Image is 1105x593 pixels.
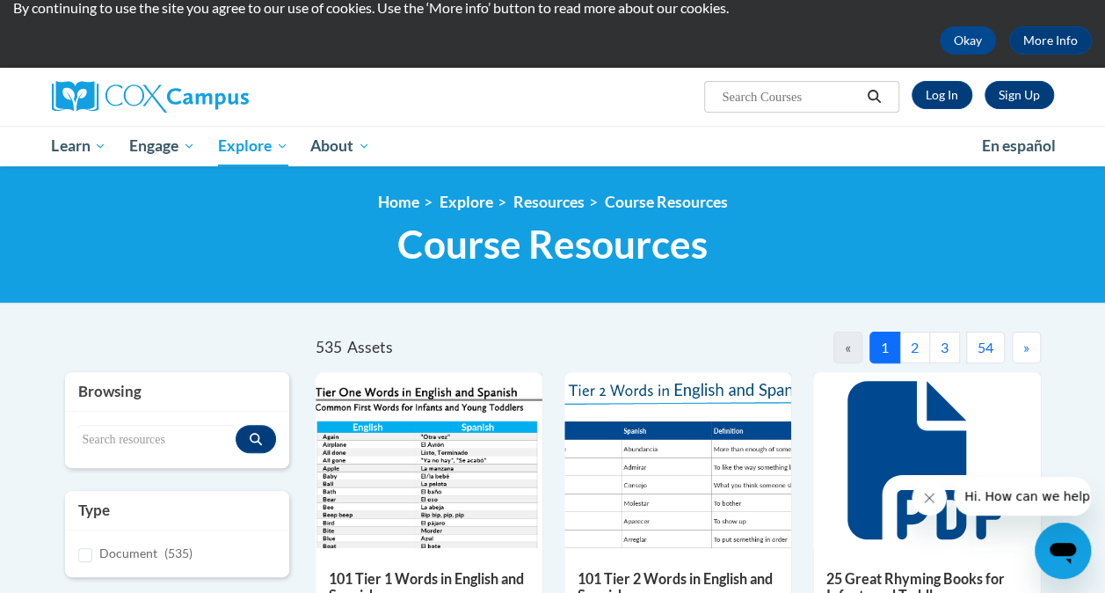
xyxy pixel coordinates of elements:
button: Okay [940,26,996,55]
button: 3 [929,332,960,363]
span: » [1023,339,1029,355]
a: Register [985,81,1054,109]
button: Search [861,86,887,107]
a: Log In [912,81,972,109]
span: (535) [164,545,193,560]
span: Learn [51,135,106,157]
div: Main menu [39,126,1067,166]
a: Explore [207,126,300,166]
a: Learn [40,126,119,166]
span: Assets [347,338,393,356]
h3: Type [78,500,276,521]
span: Engage [129,135,195,157]
button: Next [1012,332,1041,363]
span: Course Resources [397,221,708,267]
button: Search resources [236,425,276,453]
a: Course Resources [605,193,728,211]
button: 54 [966,332,1005,363]
iframe: Button to launch messaging window [1035,523,1091,579]
button: 1 [869,332,900,363]
a: Explore [440,193,493,211]
input: Search resources [78,425,236,455]
a: Home [378,193,419,211]
nav: Pagination Navigation [678,332,1041,363]
span: About [310,135,370,157]
img: d35314be-4b7e-462d-8f95-b17e3d3bb747.pdf [316,372,542,548]
span: Document [99,545,157,560]
a: Cox Campus [52,81,368,113]
span: En español [982,136,1056,155]
span: Explore [218,135,288,157]
a: Engage [118,126,207,166]
img: Cox Campus [52,81,249,113]
iframe: Message from company [954,477,1091,516]
a: About [299,126,382,166]
iframe: Close message [912,480,947,516]
img: 836e94b2-264a-47ae-9840-fb2574307f3b.pdf [564,372,791,548]
a: Resources [513,193,585,211]
a: En español [971,128,1067,165]
span: Hi. How can we help? [11,12,142,26]
button: 2 [899,332,930,363]
h3: Browsing [78,381,276,402]
input: Search Courses [720,86,861,107]
a: More Info [1009,26,1092,55]
span: 535 [316,338,342,356]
